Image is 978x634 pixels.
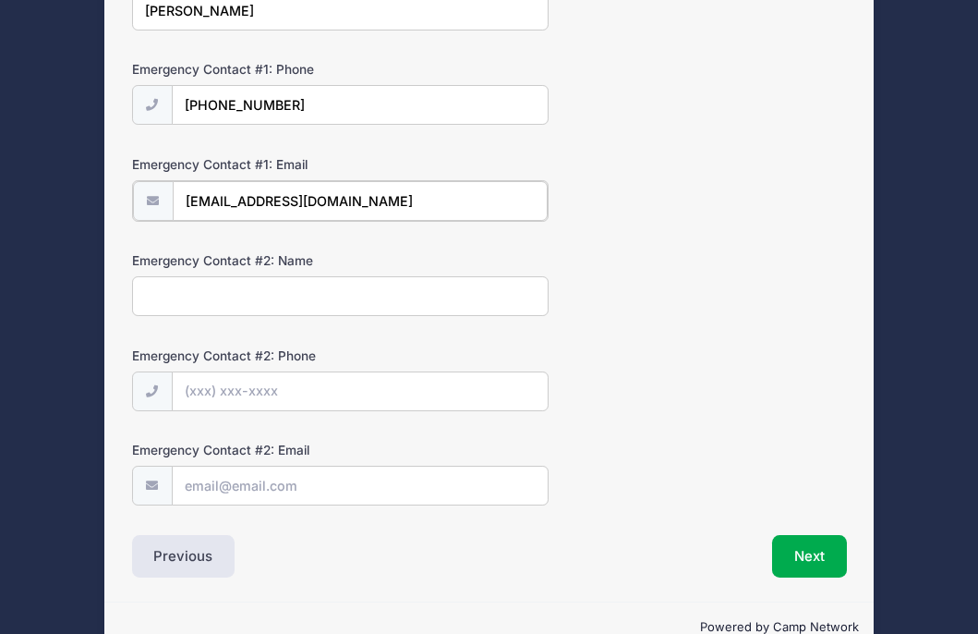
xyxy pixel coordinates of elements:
[172,466,549,506] input: email@email.com
[132,155,370,174] label: Emergency Contact #1: Email
[173,181,548,221] input: email@email.com
[132,251,370,270] label: Emergency Contact #2: Name
[172,372,549,411] input: (xxx) xxx-xxxx
[132,535,235,578] button: Previous
[132,60,370,79] label: Emergency Contact #1: Phone
[132,347,370,365] label: Emergency Contact #2: Phone
[172,85,549,125] input: (xxx) xxx-xxxx
[132,441,370,459] label: Emergency Contact #2: Email
[772,535,847,578] button: Next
